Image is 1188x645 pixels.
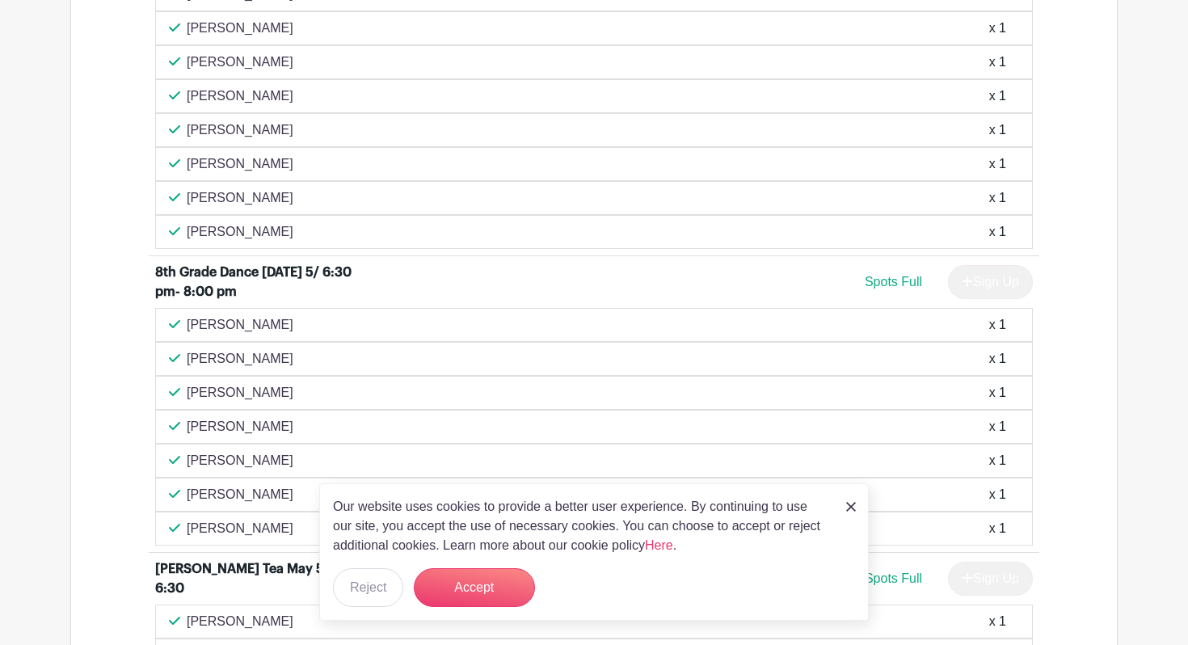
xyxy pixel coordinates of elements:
[989,349,1006,369] div: x 1
[187,222,293,242] p: [PERSON_NAME]
[187,154,293,174] p: [PERSON_NAME]
[989,485,1006,504] div: x 1
[989,154,1006,174] div: x 1
[155,263,356,301] div: 8th Grade Dance [DATE] 5/ 6:30 pm- 8:00 pm
[187,19,293,38] p: [PERSON_NAME]
[989,120,1006,140] div: x 1
[187,86,293,106] p: [PERSON_NAME]
[865,275,922,289] span: Spots Full
[187,612,293,631] p: [PERSON_NAME]
[187,383,293,403] p: [PERSON_NAME]
[333,497,829,555] p: Our website uses cookies to provide a better user experience. By continuing to use our site, you ...
[989,53,1006,72] div: x 1
[989,519,1006,538] div: x 1
[645,538,673,552] a: Here
[187,53,293,72] p: [PERSON_NAME]
[187,349,293,369] p: [PERSON_NAME]
[187,519,293,538] p: [PERSON_NAME]
[187,417,293,436] p: [PERSON_NAME]
[187,315,293,335] p: [PERSON_NAME]
[846,502,856,512] img: close_button-5f87c8562297e5c2d7936805f587ecaba9071eb48480494691a3f1689db116b3.svg
[989,86,1006,106] div: x 1
[989,315,1006,335] div: x 1
[414,568,535,607] button: Accept
[187,120,293,140] p: [PERSON_NAME]
[187,451,293,470] p: [PERSON_NAME]
[333,568,403,607] button: Reject
[187,485,293,504] p: [PERSON_NAME]
[989,612,1006,631] div: x 1
[187,188,293,208] p: [PERSON_NAME]
[989,383,1006,403] div: x 1
[989,19,1006,38] div: x 1
[155,559,356,598] div: [PERSON_NAME] Tea May 5:00-6:30
[865,571,922,585] span: Spots Full
[989,222,1006,242] div: x 1
[989,188,1006,208] div: x 1
[989,417,1006,436] div: x 1
[989,451,1006,470] div: x 1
